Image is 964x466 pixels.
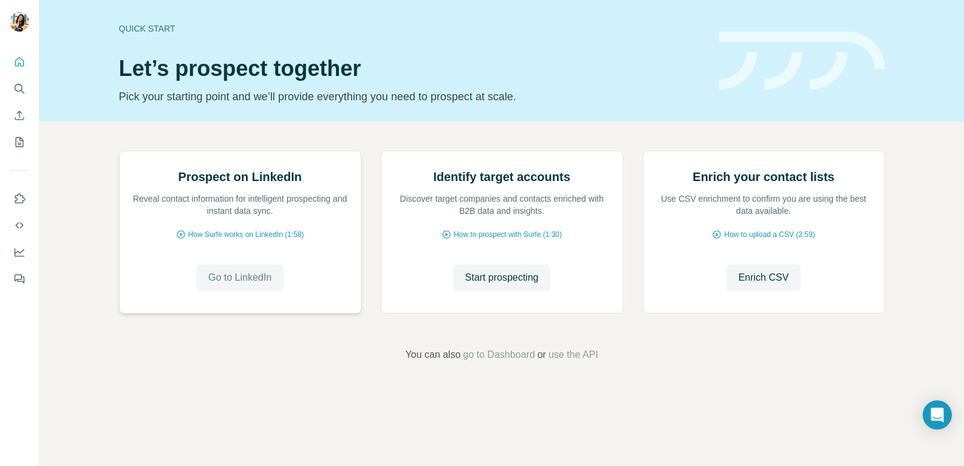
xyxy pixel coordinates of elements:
[10,78,29,100] button: Search
[119,88,705,105] p: Pick your starting point and we’ll provide everything you need to prospect at scale.
[724,229,815,240] span: How to upload a CSV (2:59)
[655,193,872,217] p: Use CSV enrichment to confirm you are using the best data available.
[923,400,952,430] div: Open Intercom Messenger
[405,348,460,362] span: You can also
[188,229,304,240] span: How Surfe works on LinkedIn (1:58)
[10,268,29,290] button: Feedback
[178,168,301,185] h2: Prospect on LinkedIn
[453,264,551,291] button: Start prospecting
[10,105,29,126] button: Enrich CSV
[208,270,272,285] span: Go to LinkedIn
[726,264,801,291] button: Enrich CSV
[433,168,570,185] h2: Identify target accounts
[10,188,29,210] button: Use Surfe on LinkedIn
[463,348,535,362] button: go to Dashboard
[549,348,598,362] button: use the API
[465,270,539,285] span: Start prospecting
[10,131,29,153] button: My lists
[10,51,29,73] button: Quick start
[454,229,562,240] span: How to prospect with Surfe (1:30)
[719,32,885,91] img: banner
[692,168,834,185] h2: Enrich your contact lists
[538,348,546,362] span: or
[10,214,29,236] button: Use Surfe API
[739,270,789,285] span: Enrich CSV
[10,241,29,263] button: Dashboard
[119,57,705,81] h1: Let’s prospect together
[119,22,705,35] div: Quick start
[196,264,284,291] button: Go to LinkedIn
[10,12,29,32] img: Avatar
[394,193,610,217] p: Discover target companies and contacts enriched with B2B data and insights.
[132,193,349,217] p: Reveal contact information for intelligent prospecting and instant data sync.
